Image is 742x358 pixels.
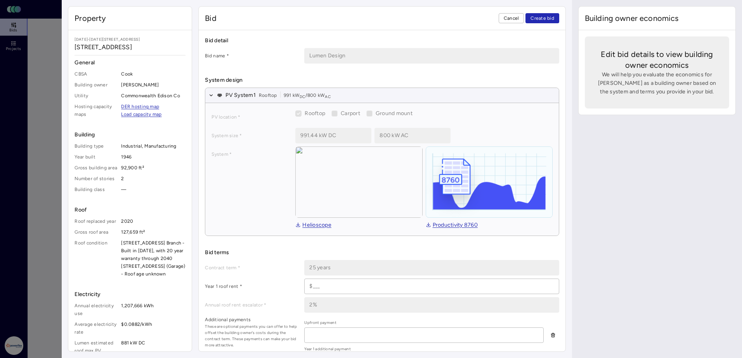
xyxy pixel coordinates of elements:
label: System * [212,150,289,158]
span: 92,900 ft² [121,164,185,172]
span: [PERSON_NAME] [121,81,185,89]
span: 2020 [121,217,185,225]
span: 991 kW / 800 kW [284,91,331,99]
span: Property [75,13,106,24]
span: Bid terms [205,248,559,257]
span: PV System 1 [225,91,256,100]
span: Bid detail [205,36,559,45]
span: These are optional payments you can offer to help offset the building owner's costs during the co... [205,324,298,348]
label: Bid name * [205,52,298,60]
span: Average electricity rate [75,320,118,336]
span: Commonwealth Edison Co [121,92,185,100]
span: CBSA [75,70,118,78]
label: PV location * [212,113,289,121]
span: [STREET_ADDRESS] Branch - Built in [DATE], with 20 year warranty through 2040 [STREET_ADDRESS] (G... [121,239,185,278]
span: Roof replaced year [75,217,118,225]
span: Rooftop [305,110,325,117]
span: Year 1 additional payment [304,346,543,352]
span: 2 [121,175,185,182]
span: We will help you evaluate the economics for [PERSON_NAME] as a building owner based on the system... [597,71,717,96]
input: 1,000 kW DC [296,128,371,143]
label: System size * [212,132,289,139]
span: Lumen estimated roof max PV [75,339,118,355]
span: Create bid [530,14,554,22]
img: view [295,146,422,218]
span: Roof [75,206,185,214]
input: __ years [305,260,558,275]
span: Roof condition [75,239,118,278]
span: Edit bid details to view building owner economics [597,49,717,71]
span: $0.0882/kWh [121,320,185,336]
button: PV System1Rooftop991 kWDC/800 kWAC [205,88,558,103]
span: Industrial, Manufacturing [121,142,185,150]
a: Load capacity map [121,110,161,118]
span: Cook [121,70,185,78]
span: Hosting capacity maps [75,103,118,118]
button: Create bid [525,13,559,23]
span: Gross building area [75,164,118,172]
span: Ground mount [376,110,413,117]
label: Year 1 roof rent * [205,282,298,290]
label: Contract term * [205,264,298,272]
span: Upfront payment [304,320,543,326]
span: [DATE]-[DATE][STREET_ADDRESS] [75,36,185,43]
input: 1,000 kW AC [375,128,450,143]
span: Rooftop [259,91,277,99]
span: Building type [75,142,118,150]
span: Utility [75,92,118,100]
label: Additional payments [205,316,298,324]
img: helioscope-8760-1D3KBreE.png [426,147,552,217]
span: Cancel [504,14,519,22]
span: Electricity [75,290,185,299]
span: Building [75,131,185,139]
span: Building class [75,186,118,193]
span: Annual electricity use [75,302,118,317]
input: $___ [305,279,558,294]
span: 1946 [121,153,185,161]
input: _% [305,298,558,312]
span: — [121,186,185,193]
span: 1,207,666 kWh [121,302,185,317]
span: Building owner economics [585,13,679,24]
span: [STREET_ADDRESS] [75,43,185,52]
span: Gross roof area [75,228,118,236]
span: Building owner [75,81,118,89]
span: System design [205,76,559,84]
span: Bid [205,13,216,24]
a: Helioscope [295,221,331,229]
span: General [75,59,185,67]
span: 127,659 ft² [121,228,185,236]
span: Number of stories [75,175,118,182]
label: Annual roof rent escalator * [205,301,298,309]
span: Year built [75,153,118,161]
span: Carport [341,110,360,117]
a: Productivity 8760 [426,221,478,229]
sub: AC [325,94,331,99]
span: 881 kW DC [121,339,185,355]
a: DER hosting map [121,103,159,110]
button: Cancel [499,13,524,23]
sub: DC [300,94,305,99]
